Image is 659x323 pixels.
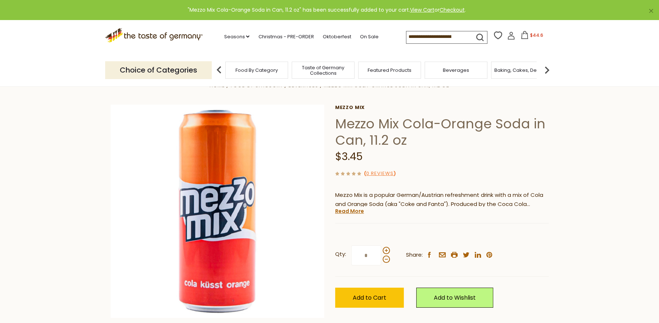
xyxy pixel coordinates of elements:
button: $44.6 [517,31,548,42]
a: Beverages [443,67,469,73]
span: Add to Cart [353,293,386,302]
span: $3.45 [335,149,363,164]
span: $44.6 [530,32,543,38]
p: Choice of Categories [105,61,212,79]
img: Mezzo Mix Cola-Orange Soda in Can, 11.2 oz [111,105,324,318]
a: Seasons [224,33,249,41]
a: Oktoberfest [322,33,351,41]
a: Mezzo Mix [335,105,549,110]
a: × [649,9,653,13]
h1: Mezzo Mix Cola-Orange Soda in Can, 11.2 oz [335,116,549,148]
a: Taste of Germany Collections [294,65,352,76]
a: On Sale [360,33,378,41]
a: Food By Category [235,67,278,73]
span: Share: [406,250,423,260]
a: Featured Products [368,67,411,73]
a: Christmas - PRE-ORDER [258,33,314,41]
a: Checkout [440,6,465,13]
strong: Qty: [335,250,346,259]
a: Add to Wishlist [416,288,493,308]
img: next arrow [540,63,554,77]
div: "Mezzo Mix Cola-Orange Soda in Can, 11.2 oz" has been successfully added to your cart. or . [6,6,647,14]
a: 0 Reviews [366,170,394,178]
button: Add to Cart [335,288,404,308]
p: Mezzo Mix is a popular German/Austrian refreshment drink with a mix of Cola and Orange Soda (aka ... [335,191,549,209]
a: View Cart [410,6,434,13]
a: Baking, Cakes, Desserts [494,67,551,73]
a: Read More [335,207,364,215]
span: ( ) [364,170,396,177]
input: Qty: [351,245,381,265]
img: previous arrow [212,63,226,77]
